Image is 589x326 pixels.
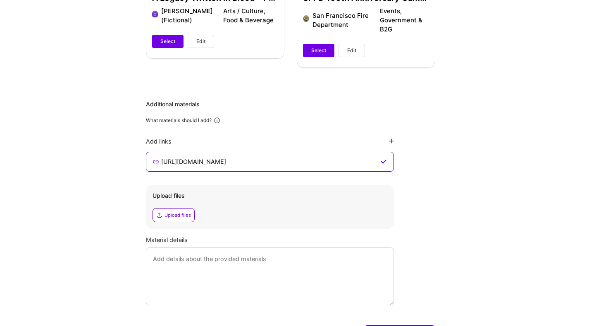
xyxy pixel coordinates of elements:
[381,158,387,165] i: icon CheckPurple
[339,44,365,57] button: Edit
[213,117,221,124] i: icon Info
[196,38,205,45] span: Edit
[165,212,191,218] div: Upload files
[153,158,159,165] i: icon LinkSecondary
[156,212,163,218] i: icon Upload2
[146,137,172,145] div: Add links
[152,35,184,48] button: Select
[303,44,334,57] button: Select
[347,47,356,54] span: Edit
[160,157,379,167] input: Enter link
[146,235,435,244] div: Material details
[146,117,212,124] div: What materials should I add?
[389,139,394,144] i: icon PlusBlackFlat
[311,47,326,54] span: Select
[160,38,175,45] span: Select
[188,35,214,48] button: Edit
[146,100,435,108] div: Additional materials
[153,192,387,200] div: Upload files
